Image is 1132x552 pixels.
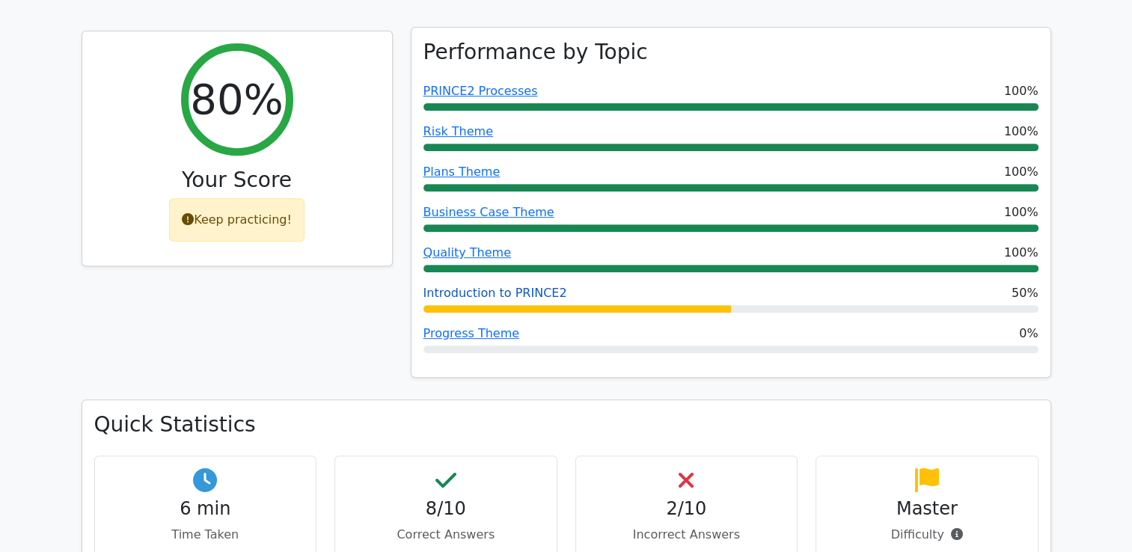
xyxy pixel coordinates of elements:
p: Time Taken [107,526,305,544]
h4: Master [828,498,1026,520]
h3: Performance by Topic [423,40,648,65]
h3: Your Score [94,168,380,193]
h4: 2/10 [588,498,786,520]
h2: 80% [190,74,283,124]
a: Progress Theme [423,326,520,340]
a: Introduction to PRINCE2 [423,286,567,300]
a: PRINCE2 Processes [423,84,538,98]
span: 0% [1019,325,1038,343]
h4: 8/10 [347,498,545,520]
span: 100% [1004,82,1038,100]
div: Keep practicing! [169,198,305,242]
a: Quality Theme [423,245,511,260]
h4: 6 min [107,498,305,520]
p: Correct Answers [347,526,545,544]
span: 100% [1004,123,1038,141]
p: Incorrect Answers [588,526,786,544]
span: 100% [1004,203,1038,221]
span: 50% [1012,284,1038,302]
h3: Quick Statistics [94,412,1038,438]
span: 100% [1004,163,1038,181]
a: Plans Theme [423,165,501,179]
a: Business Case Theme [423,205,554,219]
a: Risk Theme [423,124,493,138]
p: Difficulty [828,526,1026,544]
span: 100% [1004,244,1038,262]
